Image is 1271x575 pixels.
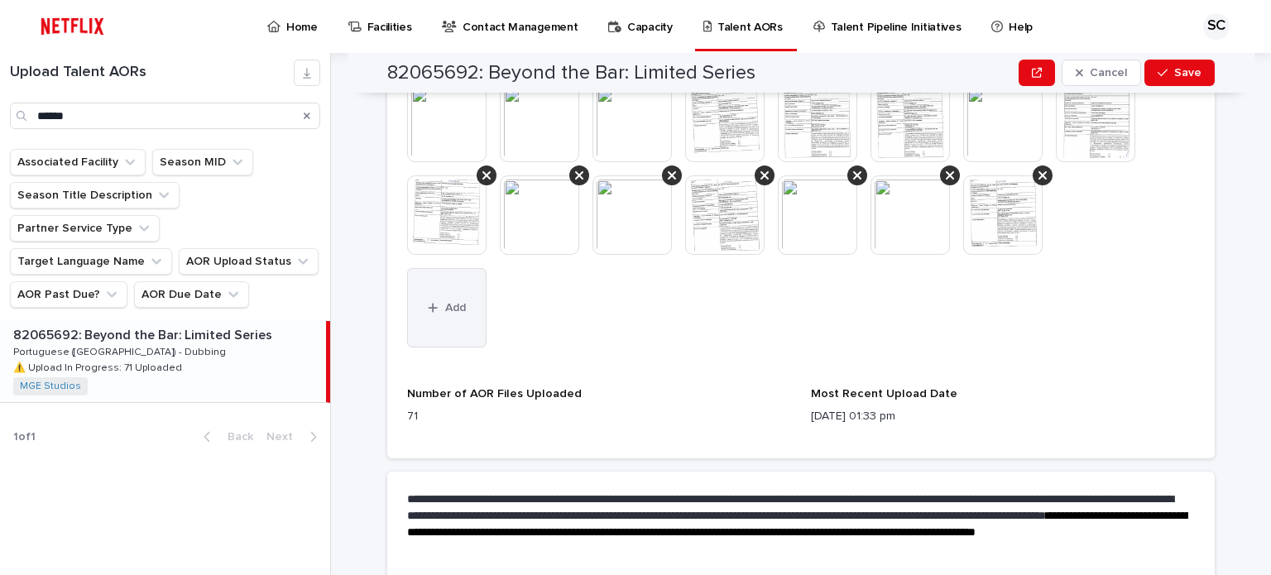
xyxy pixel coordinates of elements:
button: AOR Due Date [134,281,249,308]
h1: Upload Talent AORs [10,64,294,82]
button: Cancel [1062,60,1141,86]
span: Number of AOR Files Uploaded [407,388,582,400]
p: [DATE] 01:33 pm [811,408,1195,425]
p: 71 [407,408,791,425]
button: Target Language Name [10,248,172,275]
span: Add [445,302,466,314]
button: Save [1144,60,1215,86]
span: Most Recent Upload Date [811,388,957,400]
div: SC [1203,13,1230,40]
h2: 82065692: Beyond the Bar: Limited Series [387,61,755,85]
span: Back [218,431,253,443]
a: MGE Studios [20,381,81,392]
span: Next [266,431,303,443]
p: 82065692: Beyond the Bar: Limited Series [13,324,276,343]
p: Portuguese ([GEOGRAPHIC_DATA]) - Dubbing [13,343,229,358]
button: Add [407,268,487,347]
button: Next [260,429,330,444]
button: Season Title Description [10,182,180,208]
span: Cancel [1090,67,1127,79]
button: Season MID [152,149,253,175]
p: ⚠️ Upload In Progress: 71 Uploaded [13,359,185,374]
img: ifQbXi3ZQGMSEF7WDB7W [33,10,112,43]
span: Save [1174,67,1201,79]
input: Search [10,103,320,129]
button: AOR Upload Status [179,248,319,275]
button: Back [190,429,260,444]
button: Partner Service Type [10,215,160,242]
button: AOR Past Due? [10,281,127,308]
button: Associated Facility [10,149,146,175]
